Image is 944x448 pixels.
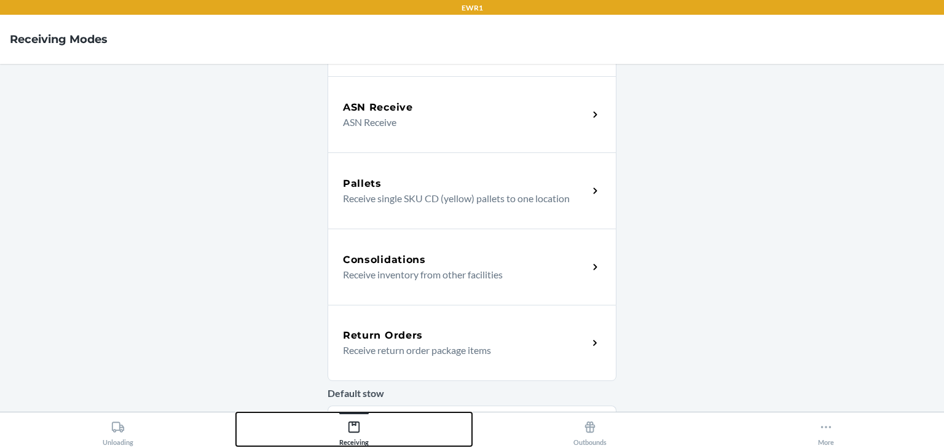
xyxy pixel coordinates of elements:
[328,229,616,305] a: ConsolidationsReceive inventory from other facilities
[328,152,616,229] a: PalletsReceive single SKU CD (yellow) pallets to one location
[343,343,578,358] p: Receive return order package items
[343,191,578,206] p: Receive single SKU CD (yellow) pallets to one location
[472,412,708,446] button: Outbounds
[573,415,607,446] div: Outbounds
[328,386,616,401] p: Default stow
[818,415,834,446] div: More
[103,415,133,446] div: Unloading
[343,253,426,267] h5: Consolidations
[343,267,578,282] p: Receive inventory from other facilities
[343,115,578,130] p: ASN Receive
[339,415,369,446] div: Receiving
[10,31,108,47] h4: Receiving Modes
[462,2,483,14] p: EWR1
[328,305,616,381] a: Return OrdersReceive return order package items
[343,100,413,115] h5: ASN Receive
[343,176,382,191] h5: Pallets
[236,412,472,446] button: Receiving
[343,328,423,343] h5: Return Orders
[328,76,616,152] a: ASN ReceiveASN Receive
[708,412,944,446] button: More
